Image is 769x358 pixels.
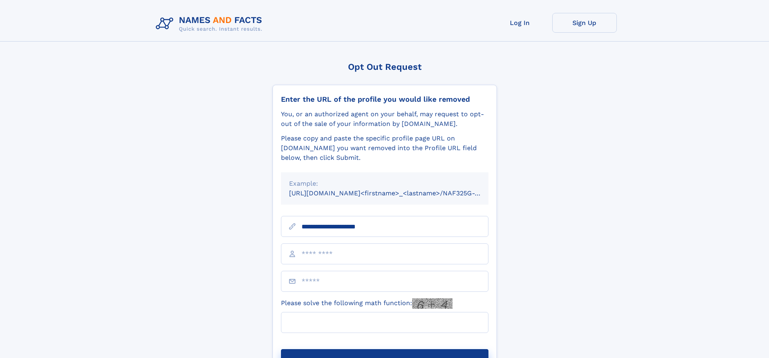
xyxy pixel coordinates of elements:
small: [URL][DOMAIN_NAME]<firstname>_<lastname>/NAF325G-xxxxxxxx [289,189,504,197]
a: Log In [488,13,552,33]
div: You, or an authorized agent on your behalf, may request to opt-out of the sale of your informatio... [281,109,488,129]
img: Logo Names and Facts [153,13,269,35]
div: Example: [289,179,480,188]
a: Sign Up [552,13,617,33]
div: Enter the URL of the profile you would like removed [281,95,488,104]
div: Opt Out Request [272,62,497,72]
label: Please solve the following math function: [281,298,453,309]
div: Please copy and paste the specific profile page URL on [DOMAIN_NAME] you want removed into the Pr... [281,134,488,163]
